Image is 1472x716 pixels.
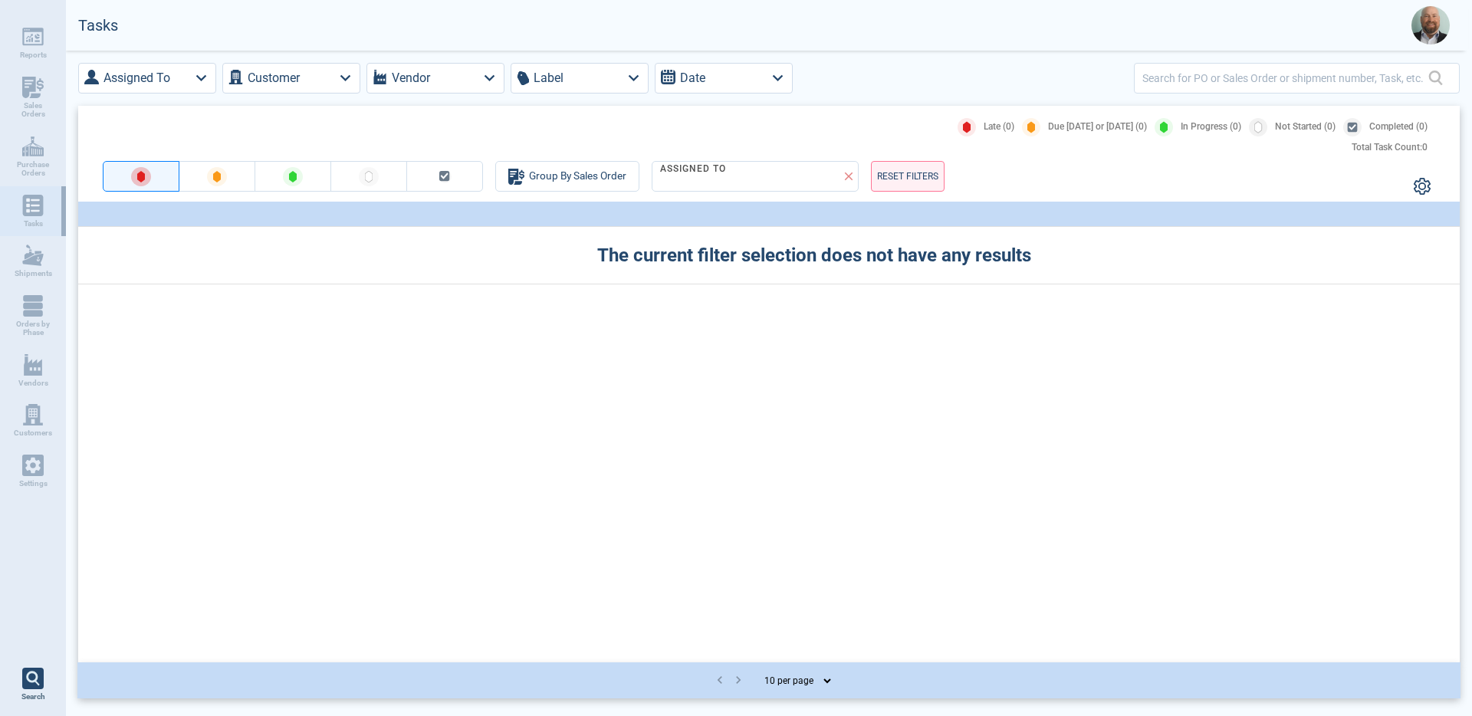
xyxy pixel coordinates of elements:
[495,161,639,192] button: Group By Sales Order
[392,67,430,89] label: Vendor
[871,161,945,192] button: RESET FILTERS
[1181,122,1241,133] span: In Progress (0)
[103,67,170,89] label: Assigned To
[248,67,300,89] label: Customer
[680,67,705,89] label: Date
[1369,122,1428,133] span: Completed (0)
[1048,122,1147,133] span: Due [DATE] or [DATE] (0)
[511,63,649,94] button: Label
[508,167,626,186] div: Group By Sales Order
[984,122,1014,133] span: Late (0)
[1352,143,1428,153] div: Total Task Count: 0
[711,671,747,691] nav: pagination navigation
[21,692,45,701] span: Search
[1142,67,1428,89] input: Search for PO or Sales Order or shipment number, Task, etc.
[222,63,360,94] button: Customer
[655,63,793,94] button: Date
[78,17,118,34] h2: Tasks
[1275,122,1336,133] span: Not Started (0)
[78,63,216,94] button: Assigned To
[1411,6,1450,44] img: Avatar
[366,63,504,94] button: Vendor
[659,164,728,175] legend: Assigned To
[534,67,563,89] label: Label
